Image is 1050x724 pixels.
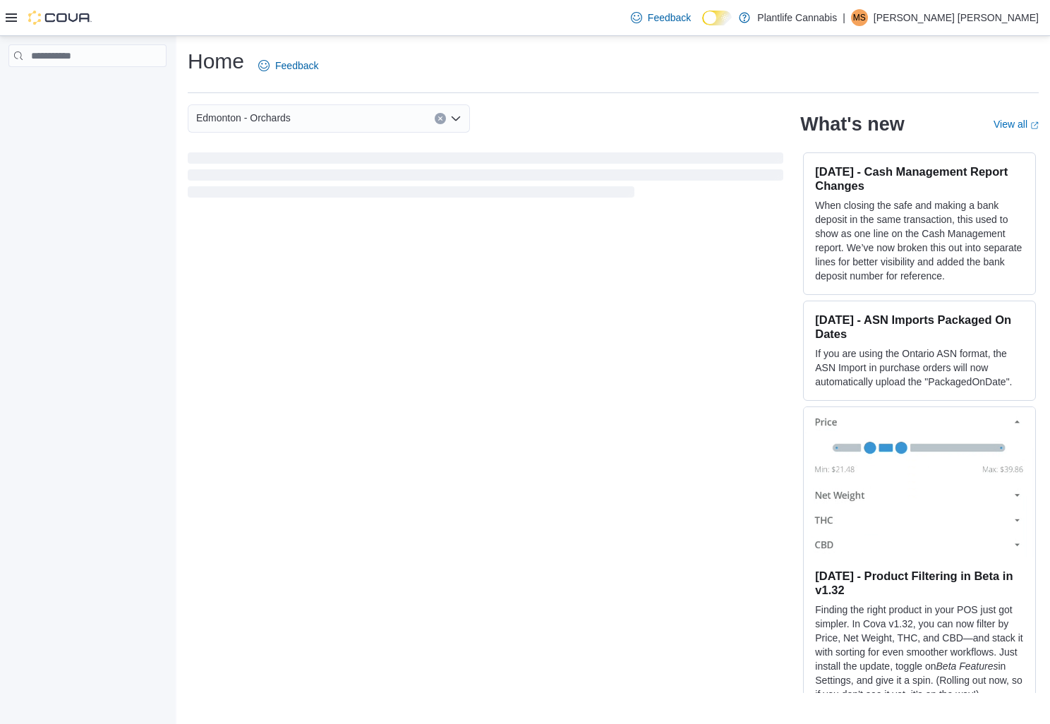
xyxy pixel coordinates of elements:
[815,346,1024,389] p: If you are using the Ontario ASN format, the ASN Import in purchase orders will now automatically...
[994,119,1039,130] a: View allExternal link
[1030,121,1039,130] svg: External link
[28,11,92,25] img: Cova
[435,113,446,124] button: Clear input
[8,70,167,104] nav: Complex example
[843,9,845,26] p: |
[874,9,1039,26] p: [PERSON_NAME] [PERSON_NAME]
[625,4,696,32] a: Feedback
[815,603,1024,701] p: Finding the right product in your POS just got simpler. In Cova v1.32, you can now filter by Pric...
[702,25,703,26] span: Dark Mode
[188,155,783,200] span: Loading
[853,9,866,26] span: MS
[275,59,318,73] span: Feedback
[815,313,1024,341] h3: [DATE] - ASN Imports Packaged On Dates
[936,660,998,672] em: Beta Features
[815,164,1024,193] h3: [DATE] - Cash Management Report Changes
[196,109,291,126] span: Edmonton - Orchards
[188,47,244,76] h1: Home
[648,11,691,25] span: Feedback
[702,11,732,25] input: Dark Mode
[253,52,324,80] a: Feedback
[800,113,904,135] h2: What's new
[757,9,837,26] p: Plantlife Cannabis
[815,198,1024,283] p: When closing the safe and making a bank deposit in the same transaction, this used to show as one...
[851,9,868,26] div: Melissa Sue Smith
[450,113,461,124] button: Open list of options
[815,569,1024,597] h3: [DATE] - Product Filtering in Beta in v1.32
